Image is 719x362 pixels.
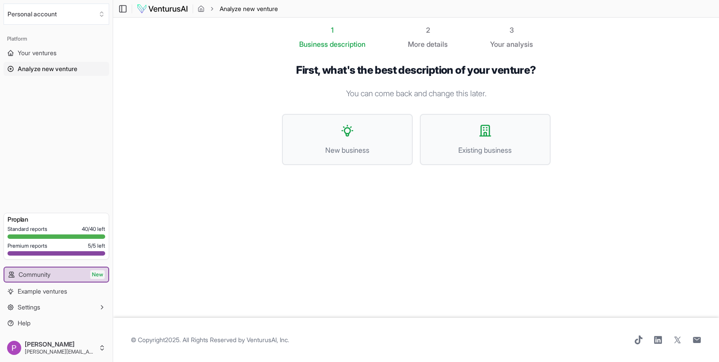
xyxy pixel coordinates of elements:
span: © Copyright 2025 . All Rights Reserved by . [131,336,289,344]
span: New business [292,145,403,155]
span: details [426,40,448,49]
img: logo [137,4,188,14]
a: CommunityNew [4,268,108,282]
span: description [330,40,365,49]
div: 3 [490,25,533,35]
a: Help [4,316,109,330]
button: Select an organization [4,4,109,25]
div: 1 [299,25,365,35]
span: [PERSON_NAME] [25,340,95,348]
span: Your [490,39,505,49]
span: analysis [506,40,533,49]
span: 40 / 40 left [82,226,105,233]
span: Business [299,39,328,49]
span: Help [18,319,30,328]
span: Premium reports [8,242,47,249]
span: Your ventures [18,49,57,57]
a: Your ventures [4,46,109,60]
span: Settings [18,303,40,312]
span: Analyze new venture [18,64,77,73]
span: [PERSON_NAME][EMAIL_ADDRESS][DOMAIN_NAME] [25,348,95,355]
button: [PERSON_NAME][PERSON_NAME][EMAIL_ADDRESS][DOMAIN_NAME] [4,337,109,358]
span: Standard reports [8,226,47,233]
span: Analyze new venture [220,4,278,13]
img: ACg8ocIEZRFZ5eBGSrY8tHziHwGPNd-iD6-Ddmo02jE_QtJG7XFTow=s96-c [7,341,21,355]
nav: breadcrumb [198,4,278,13]
h1: First, what's the best description of your venture? [282,64,551,77]
a: Analyze new venture [4,62,109,76]
span: More [408,39,425,49]
span: Community [19,270,50,279]
span: Existing business [430,145,541,155]
a: Example ventures [4,284,109,298]
span: New [90,270,105,279]
h3: Pro plan [8,215,105,224]
a: VenturusAI, Inc [247,336,288,343]
button: Settings [4,300,109,314]
p: You can come back and change this later. [282,87,551,100]
span: Example ventures [18,287,67,296]
button: Existing business [420,114,551,165]
div: 2 [408,25,448,35]
button: New business [282,114,413,165]
div: Platform [4,32,109,46]
span: 5 / 5 left [88,242,105,249]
